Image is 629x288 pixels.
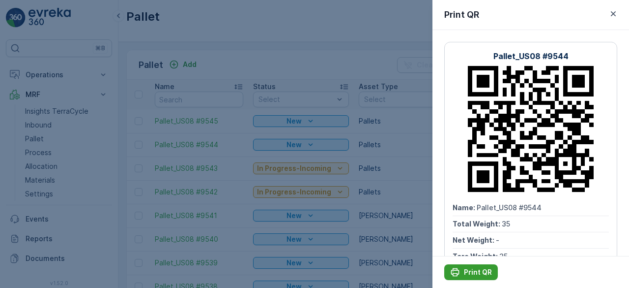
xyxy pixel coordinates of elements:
[496,236,499,244] span: -
[42,243,245,251] span: US-PI0356 I RW Universal Waste: Batteries (all chemistries)
[8,194,52,202] span: Net Weight :
[453,220,502,228] span: Total Weight :
[32,161,96,170] span: Pallet_US08 #9413
[453,236,496,244] span: Net Weight :
[8,226,52,235] span: Asset Type :
[453,252,499,260] span: Tare Weight :
[493,50,569,62] p: Pallet_US08 #9544
[8,178,57,186] span: Total Weight :
[499,252,508,260] span: 35
[444,8,479,22] p: Print QR
[52,194,55,202] span: -
[502,220,510,228] span: 35
[52,226,76,235] span: Pallets
[277,8,350,20] p: Pallet_US08 #9413
[477,203,542,212] span: Pallet_US08 #9544
[444,264,498,280] button: Print QR
[55,210,63,219] span: 35
[8,210,55,219] span: Tare Weight :
[57,178,66,186] span: 35
[464,267,492,277] p: Print QR
[453,203,477,212] span: Name :
[8,243,42,251] span: Material :
[8,161,32,170] span: Name :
